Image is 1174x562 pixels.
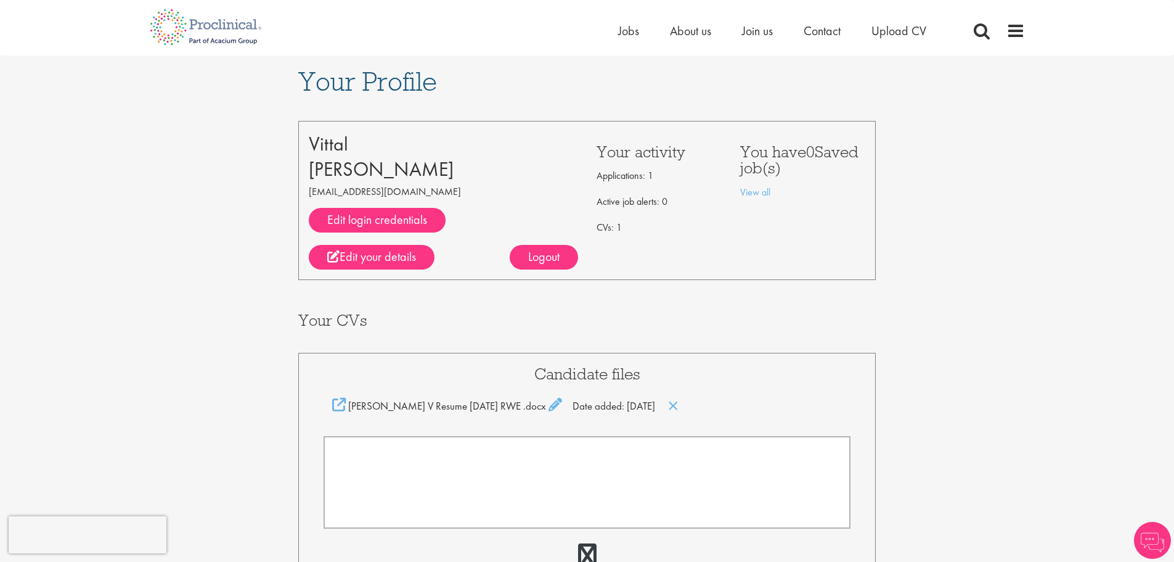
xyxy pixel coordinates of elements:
div: Vittal [309,131,578,157]
a: Jobs [618,23,639,39]
span: Your Profile [298,65,437,98]
p: CVs: 1 [597,218,722,238]
div: Logout [510,245,578,270]
a: Upload CV [871,23,926,39]
a: Contact [804,23,841,39]
h3: You have Saved job(s) [740,144,865,176]
h3: Your activity [597,144,722,160]
p: [EMAIL_ADDRESS][DOMAIN_NAME] [309,182,578,202]
h3: Your CVs [298,312,876,328]
a: Join us [742,23,773,39]
p: Active job alerts: 0 [597,192,722,212]
img: Chatbot [1134,522,1171,559]
span: 0 [806,141,815,162]
a: Edit login credentials [309,208,446,233]
h3: Candidate files [324,366,851,382]
p: Applications: 1 [597,166,722,186]
span: .docx [523,399,546,413]
a: Edit your details [309,245,434,270]
span: [PERSON_NAME] V Resume [DATE] RWE [348,399,521,413]
iframe: reCAPTCHA [9,516,166,553]
div: [PERSON_NAME] [309,157,578,182]
div: Date added: [DATE] [324,398,851,413]
a: View all [740,186,770,199]
a: About us [670,23,711,39]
